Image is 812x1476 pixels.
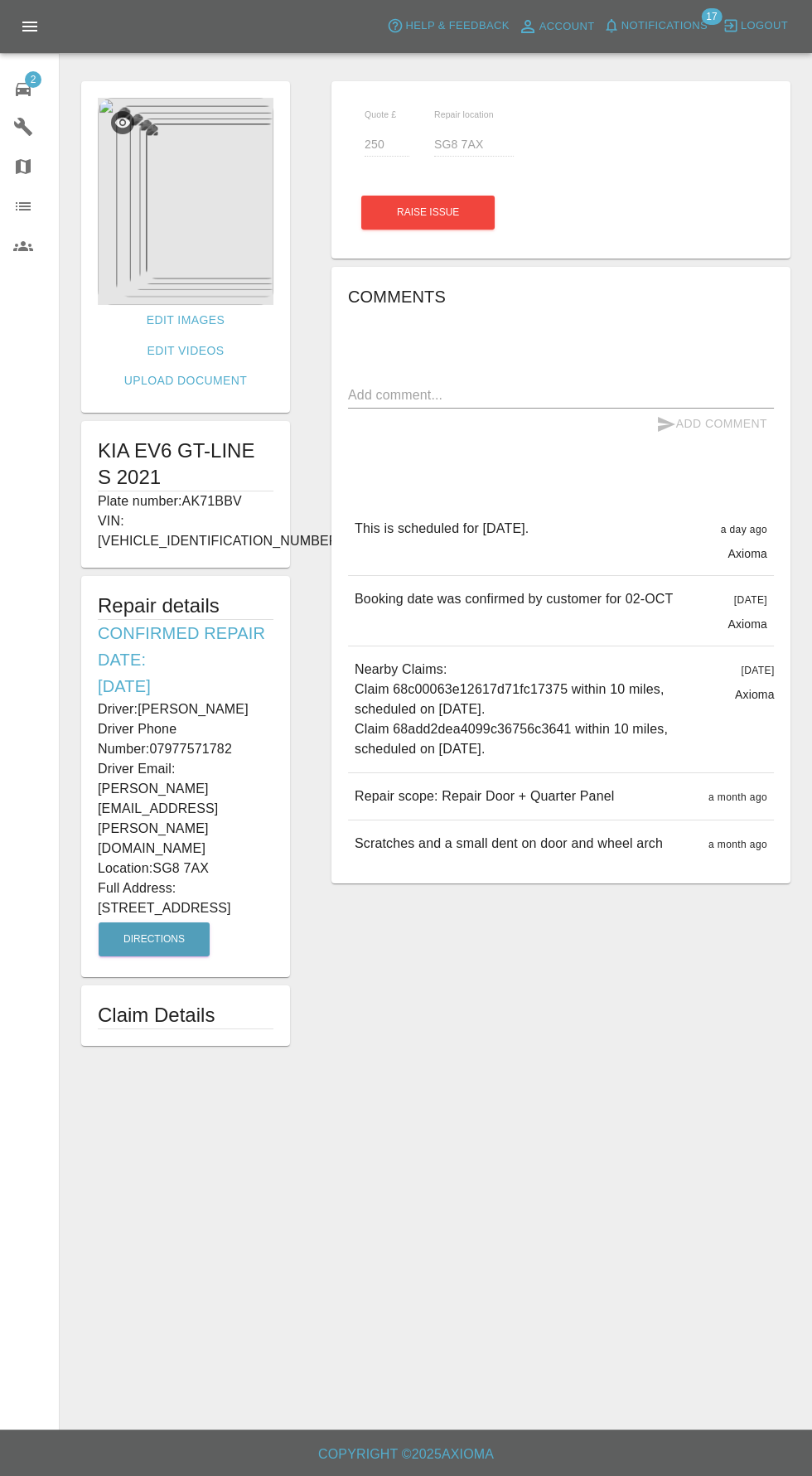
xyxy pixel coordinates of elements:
p: Axioma [727,545,767,562]
span: 17 [701,8,722,25]
span: Repair location [434,109,494,119]
p: Driver: [PERSON_NAME] [98,699,273,719]
p: Driver Phone Number: 07977571782 [98,719,273,759]
button: Open drawer [10,7,50,46]
a: Edit Videos [141,336,231,366]
button: Raise issue [361,196,495,230]
p: Nearby Claims: Claim 68c00063e12617d71fc17375 within 10 miles, scheduled on [DATE]. Claim 68add2d... [355,660,722,759]
p: VIN: [VEHICLE_IDENTIFICATION_NUMBER] [98,511,273,551]
span: a day ago [721,524,767,535]
button: Help & Feedback [383,13,513,39]
span: [DATE] [741,665,774,676]
p: Full Address: [STREET_ADDRESS] [98,878,273,918]
span: Logout [741,17,788,36]
p: Axioma [727,616,767,632]
p: Scratches and a small dent on door and wheel arch [355,834,663,854]
a: Edit Images [140,305,231,336]
span: Account [539,17,595,36]
a: Account [514,13,599,40]
span: a month ago [708,839,767,850]
p: Location: SG8 7AX [98,859,273,878]
button: Directions [99,922,210,956]
button: Notifications [599,13,712,39]
a: Upload Document [118,365,254,396]
span: Help & Feedback [405,17,509,36]
h6: Confirmed Repair Date: [DATE] [98,620,273,699]
p: Driver Email: [PERSON_NAME][EMAIL_ADDRESS][PERSON_NAME][DOMAIN_NAME] [98,759,273,859]
img: 90b293ec-ecc4-4dd6-a751-ac5906a199b5 [98,98,273,305]
span: [DATE] [734,594,767,606]
span: a month ago [708,791,767,803]
h1: KIA EV6 GT-LINE S 2021 [98,438,273,491]
h6: Copyright © 2025 Axioma [13,1443,799,1466]
h6: Comments [348,283,774,310]
p: This is scheduled for [DATE]. [355,519,529,539]
h1: Claim Details [98,1002,273,1028]
button: Logout [718,13,792,39]
h5: Repair details [98,593,273,619]
p: Repair scope: Repair Door + Quarter Panel [355,786,614,806]
p: Axioma [735,686,775,703]
p: Booking date was confirmed by customer for 02-OCT [355,589,673,609]
span: 2 [25,71,41,88]
p: Plate number: AK71BBV [98,491,273,511]
span: Notifications [621,17,708,36]
span: Quote £ [365,109,396,119]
